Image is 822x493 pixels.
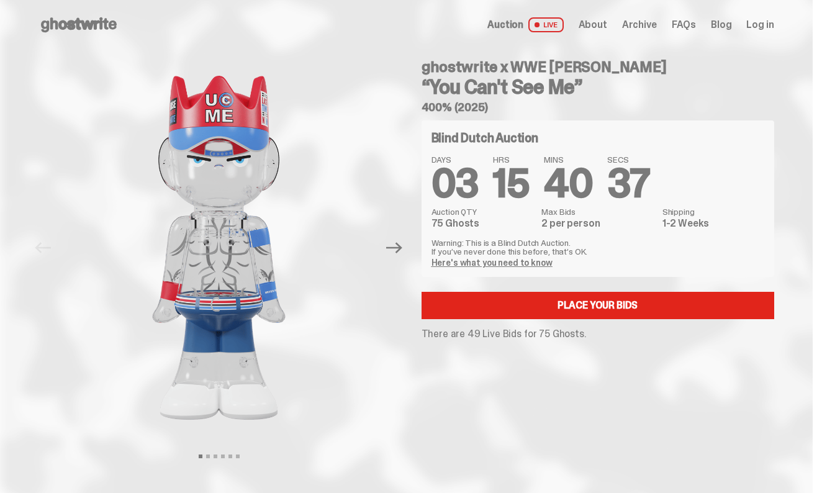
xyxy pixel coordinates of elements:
p: There are 49 Live Bids for 75 Ghosts. [422,329,774,339]
a: About [579,20,607,30]
span: 37 [607,158,650,209]
span: 40 [544,158,592,209]
span: HRS [493,155,529,164]
img: John_Cena_Hero_1.png [61,50,377,446]
span: DAYS [431,155,479,164]
h5: 400% (2025) [422,102,774,113]
a: Auction LIVE [487,17,563,32]
a: FAQs [672,20,696,30]
span: 03 [431,158,479,209]
dt: Auction QTY [431,207,535,216]
button: View slide 3 [214,455,217,458]
a: Here's what you need to know [431,257,553,268]
button: View slide 2 [206,455,210,458]
span: SECS [607,155,650,164]
button: View slide 1 [199,455,202,458]
a: Log in [746,20,774,30]
button: View slide 4 [221,455,225,458]
span: MINS [544,155,592,164]
dd: 2 per person [541,219,654,228]
dd: 1-2 Weeks [662,219,764,228]
button: Next [381,234,409,261]
button: View slide 6 [236,455,240,458]
span: Auction [487,20,523,30]
a: Place your Bids [422,292,774,319]
h3: “You Can't See Me” [422,77,774,97]
button: View slide 5 [228,455,232,458]
p: Warning: This is a Blind Dutch Auction. If you’ve never done this before, that’s OK. [431,238,764,256]
dt: Shipping [662,207,764,216]
h4: Blind Dutch Auction [431,132,538,144]
a: Blog [711,20,731,30]
a: Archive [622,20,657,30]
dd: 75 Ghosts [431,219,535,228]
span: LIVE [528,17,564,32]
dt: Max Bids [541,207,654,216]
span: 15 [493,158,529,209]
h4: ghostwrite x WWE [PERSON_NAME] [422,60,774,75]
